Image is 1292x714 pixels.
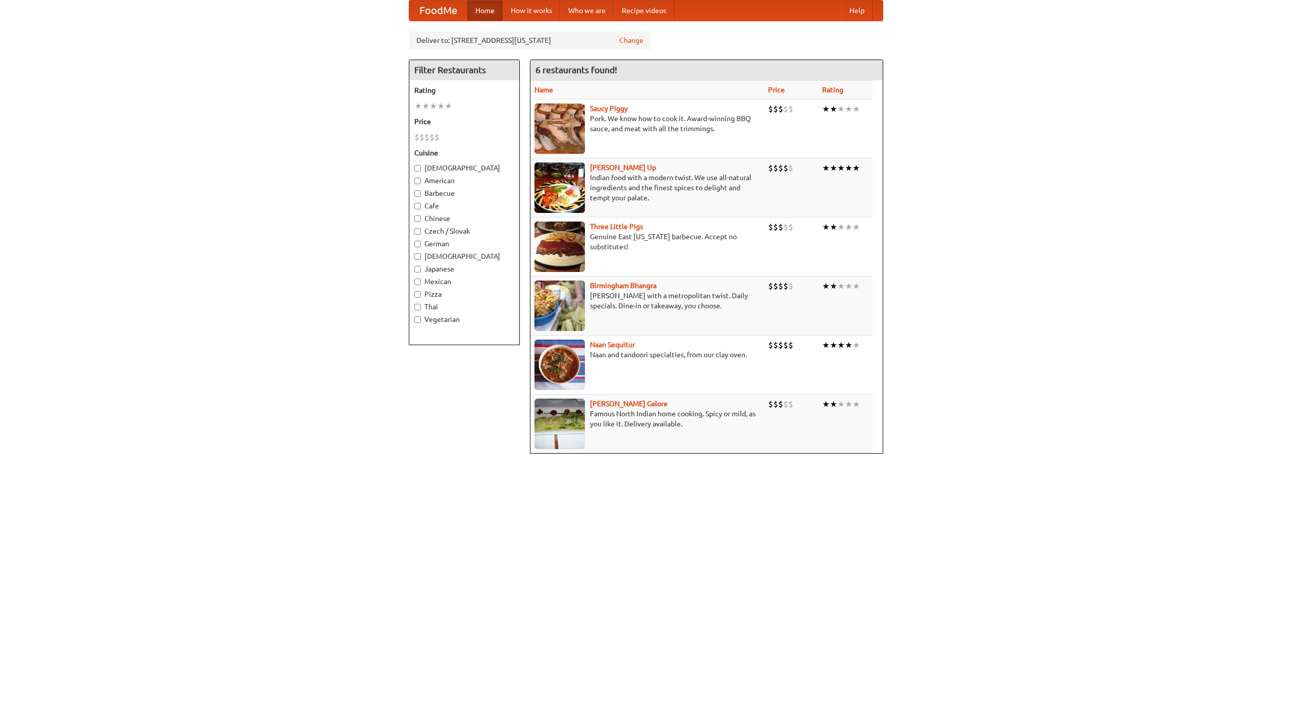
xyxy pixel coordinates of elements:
[414,291,421,298] input: Pizza
[590,282,657,290] b: Birmingham Bhangra
[414,241,421,247] input: German
[822,103,830,115] li: ★
[788,340,793,351] li: $
[788,222,793,233] li: $
[414,279,421,285] input: Mexican
[783,281,788,292] li: $
[414,100,422,112] li: ★
[429,132,435,143] li: $
[414,176,514,186] label: American
[414,190,421,197] input: Barbecue
[788,281,793,292] li: $
[773,281,778,292] li: $
[534,350,760,360] p: Naan and tandoori specialties, from our clay oven.
[414,148,514,158] h5: Cuisine
[414,188,514,198] label: Barbecue
[837,281,845,292] li: ★
[590,163,656,172] a: [PERSON_NAME] Up
[845,281,852,292] li: ★
[414,213,514,224] label: Chinese
[822,86,843,94] a: Rating
[830,340,837,351] li: ★
[414,226,514,236] label: Czech / Slovak
[822,281,830,292] li: ★
[414,215,421,222] input: Chinese
[837,162,845,174] li: ★
[590,400,668,408] b: [PERSON_NAME] Galore
[845,162,852,174] li: ★
[534,86,553,94] a: Name
[845,222,852,233] li: ★
[614,1,674,21] a: Recipe videos
[429,100,437,112] li: ★
[535,65,617,75] ng-pluralize: 6 restaurants found!
[619,35,643,45] a: Change
[852,162,860,174] li: ★
[822,340,830,351] li: ★
[768,399,773,410] li: $
[778,103,783,115] li: $
[419,132,424,143] li: $
[783,162,788,174] li: $
[414,85,514,95] h5: Rating
[414,251,514,261] label: [DEMOGRAPHIC_DATA]
[788,162,793,174] li: $
[788,399,793,410] li: $
[845,340,852,351] li: ★
[445,100,452,112] li: ★
[778,340,783,351] li: $
[830,281,837,292] li: ★
[560,1,614,21] a: Who we are
[837,103,845,115] li: ★
[590,223,643,231] b: Three Little Pigs
[414,163,514,173] label: [DEMOGRAPHIC_DATA]
[424,132,429,143] li: $
[830,399,837,410] li: ★
[414,266,421,272] input: Japanese
[841,1,873,21] a: Help
[773,399,778,410] li: $
[534,291,760,311] p: [PERSON_NAME] with a metropolitan twist. Daily specials. Dine-in or takeaway, you choose.
[414,316,421,323] input: Vegetarian
[534,340,585,390] img: naansequitur.jpg
[414,302,514,312] label: Thai
[778,162,783,174] li: $
[414,277,514,287] label: Mexican
[837,399,845,410] li: ★
[768,103,773,115] li: $
[534,103,585,154] img: saucy.jpg
[414,132,419,143] li: $
[414,253,421,260] input: [DEMOGRAPHIC_DATA]
[409,31,651,49] div: Deliver to: [STREET_ADDRESS][US_STATE]
[590,341,635,349] a: Naan Sequitur
[414,304,421,310] input: Thai
[845,103,852,115] li: ★
[773,340,778,351] li: $
[414,239,514,249] label: German
[768,281,773,292] li: $
[852,340,860,351] li: ★
[845,399,852,410] li: ★
[414,228,421,235] input: Czech / Slovak
[414,314,514,324] label: Vegetarian
[837,222,845,233] li: ★
[783,340,788,351] li: $
[773,222,778,233] li: $
[534,173,760,203] p: Indian food with a modern twist. We use all-natural ingredients and the finest spices to delight ...
[414,264,514,274] label: Japanese
[822,399,830,410] li: ★
[534,222,585,272] img: littlepigs.jpg
[852,281,860,292] li: ★
[414,178,421,184] input: American
[534,114,760,134] p: Pork. We know how to cook it. Award-winning BBQ sauce, and meat with all the trimmings.
[773,103,778,115] li: $
[768,86,785,94] a: Price
[409,60,519,80] h4: Filter Restaurants
[852,399,860,410] li: ★
[768,340,773,351] li: $
[837,340,845,351] li: ★
[534,162,585,213] img: curryup.jpg
[783,399,788,410] li: $
[590,104,628,113] b: Saucy Piggy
